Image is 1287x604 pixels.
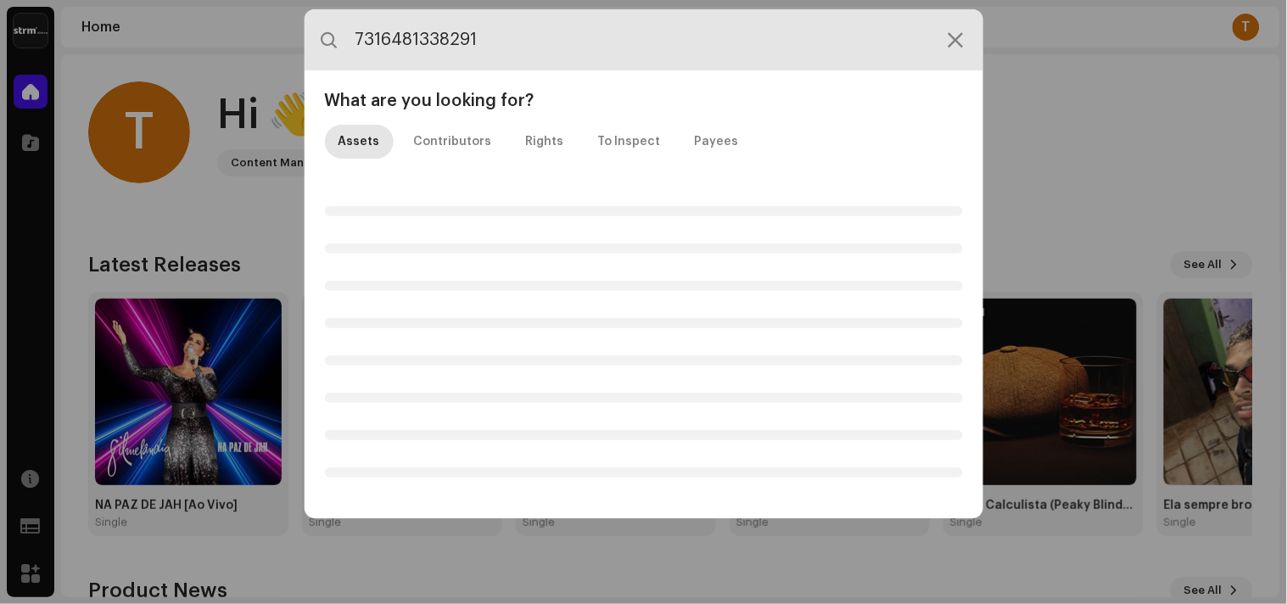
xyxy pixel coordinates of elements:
[695,125,739,159] div: Payees
[526,125,564,159] div: Rights
[414,125,492,159] div: Contributors
[339,125,380,159] div: Assets
[305,9,983,70] input: Search
[598,125,661,159] div: To Inspect
[318,91,970,111] div: What are you looking for?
